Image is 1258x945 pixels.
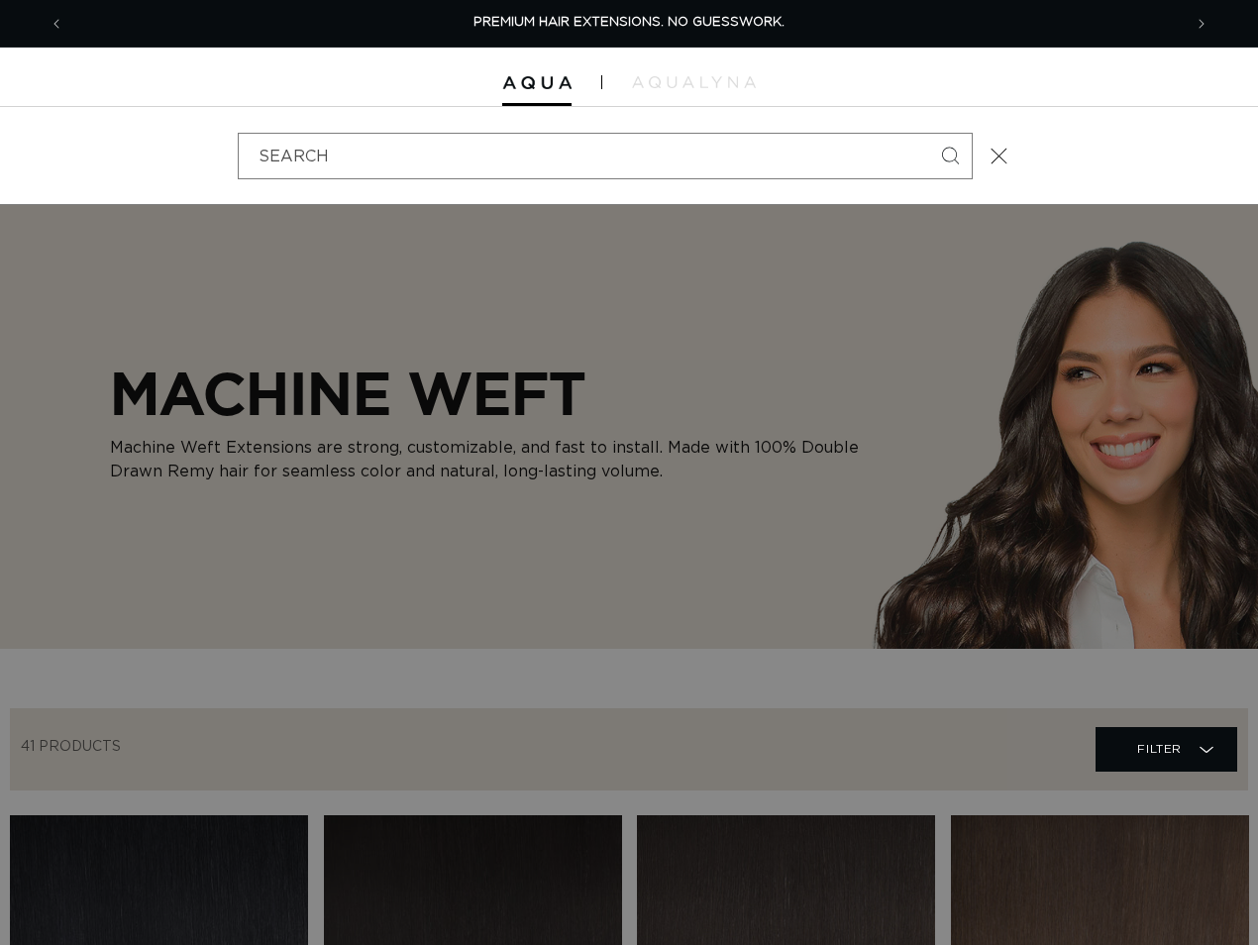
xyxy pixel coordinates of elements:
summary: Filter [1096,727,1237,772]
button: Next announcement [1180,5,1223,43]
img: aqualyna.com [632,76,756,88]
button: Close [978,134,1021,177]
input: Search [239,134,972,178]
button: Previous announcement [35,5,78,43]
img: Aqua Hair Extensions [502,76,572,90]
button: Search [928,134,972,177]
span: PREMIUM HAIR EXTENSIONS. NO GUESSWORK. [473,16,785,29]
span: Filter [1137,730,1182,768]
